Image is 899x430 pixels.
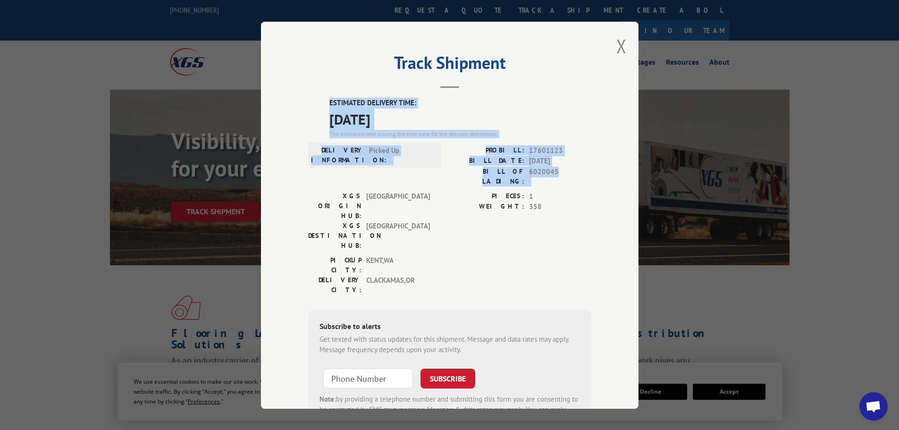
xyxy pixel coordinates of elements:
[859,392,888,421] div: Open chat
[420,368,475,388] button: SUBSCRIBE
[616,34,627,59] button: Close modal
[366,255,430,275] span: KENT , WA
[529,191,591,202] span: 1
[529,166,591,186] span: 6020045
[450,166,524,186] label: BILL OF LADING:
[329,98,591,109] label: ESTIMATED DELIVERY TIME:
[450,191,524,202] label: PIECES:
[450,145,524,156] label: PROBILL:
[319,394,336,403] strong: Note:
[308,255,361,275] label: PICKUP CITY:
[329,129,591,138] div: The estimated time is using the time zone for the delivery destination.
[329,108,591,129] span: [DATE]
[319,394,580,426] div: by providing a telephone number and submitting this form you are consenting to be contacted by SM...
[366,275,430,295] span: CLACKAMAS , OR
[319,334,580,355] div: Get texted with status updates for this shipment. Message and data rates may apply. Message frequ...
[308,275,361,295] label: DELIVERY CITY:
[366,191,430,220] span: [GEOGRAPHIC_DATA]
[311,145,364,165] label: DELIVERY INFORMATION:
[529,145,591,156] span: 17601123
[323,368,413,388] input: Phone Number
[529,202,591,212] span: 358
[450,202,524,212] label: WEIGHT:
[308,191,361,220] label: XGS ORIGIN HUB:
[529,156,591,167] span: [DATE]
[319,320,580,334] div: Subscribe to alerts
[450,156,524,167] label: BILL DATE:
[308,56,591,74] h2: Track Shipment
[308,220,361,250] label: XGS DESTINATION HUB:
[369,145,433,165] span: Picked Up
[366,220,430,250] span: [GEOGRAPHIC_DATA]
